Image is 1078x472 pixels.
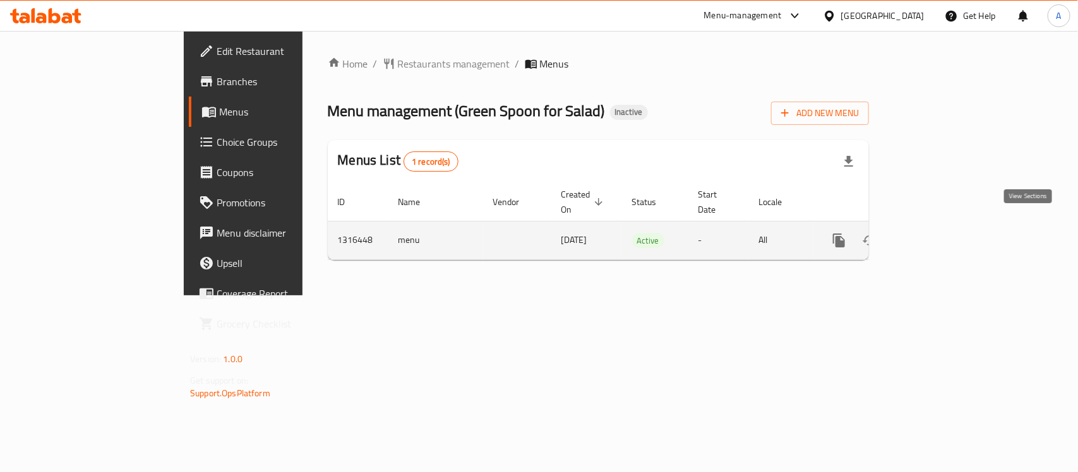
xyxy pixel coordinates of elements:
a: Coverage Report [189,278,364,309]
div: Menu-management [704,8,782,23]
li: / [515,56,520,71]
span: Menu management ( Green Spoon for Salad ) [328,97,605,125]
button: more [824,225,854,256]
span: Menus [219,104,354,119]
span: Edit Restaurant [217,44,354,59]
span: Menus [540,56,569,71]
div: Total records count [404,151,458,172]
a: Restaurants management [383,56,510,71]
a: Upsell [189,248,364,278]
li: / [373,56,378,71]
span: ID [338,194,362,209]
div: Inactive [610,105,648,120]
span: Coverage Report [217,286,354,301]
span: Restaurants management [398,56,510,71]
span: Version: [190,351,221,367]
th: Actions [814,183,955,221]
span: Upsell [217,256,354,271]
td: - [688,221,749,259]
a: Edit Restaurant [189,36,364,66]
div: Export file [834,146,864,177]
a: Grocery Checklist [189,309,364,339]
span: Locale [759,194,799,209]
a: Menus [189,97,364,127]
span: Choice Groups [217,134,354,150]
div: [GEOGRAPHIC_DATA] [841,9,925,23]
span: Active [632,233,664,248]
a: Coupons [189,157,364,187]
span: Created On [561,187,607,217]
span: Vendor [493,194,536,209]
a: Support.OpsPlatform [190,385,270,401]
a: Promotions [189,187,364,218]
span: Start Date [698,187,734,217]
button: Add New Menu [771,102,869,125]
span: Add New Menu [781,105,859,121]
span: A [1057,9,1062,23]
td: All [749,221,814,259]
span: 1.0.0 [223,351,243,367]
nav: breadcrumb [328,56,869,71]
span: Name [398,194,437,209]
span: Inactive [610,107,648,117]
span: Status [632,194,673,209]
span: Grocery Checklist [217,316,354,331]
span: Get support on: [190,372,248,389]
h2: Menus List [338,151,458,172]
a: Choice Groups [189,127,364,157]
span: Menu disclaimer [217,225,354,240]
span: 1 record(s) [404,156,458,168]
span: [DATE] [561,232,587,248]
td: menu [388,221,483,259]
a: Menu disclaimer [189,218,364,248]
a: Branches [189,66,364,97]
span: Coupons [217,165,354,180]
table: enhanced table [328,183,955,260]
span: Branches [217,74,354,89]
span: Promotions [217,195,354,210]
